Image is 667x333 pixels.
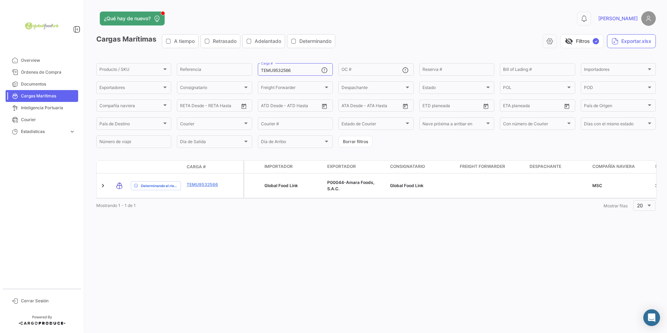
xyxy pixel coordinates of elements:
[643,309,660,326] div: Abrir Intercom Messenger
[21,69,75,75] span: Órdenes de Compra
[162,35,198,48] button: A tiempo
[21,128,66,135] span: Estadísticas
[69,128,75,135] span: expand_more
[327,180,375,191] span: P00044-Amara Foods, S.A.C.
[197,104,225,109] input: Hasta
[592,183,602,188] span: MSC
[99,182,106,189] a: Expand/Collapse Row
[590,161,652,173] datatable-header-cell: Compañía naviera
[226,164,243,170] datatable-header-cell: Póliza
[288,104,316,109] input: ATD Hasta
[180,86,242,91] span: Consignatario
[584,68,646,73] span: Importadores
[24,8,59,43] img: 54b9ca08-384c-4106-b190-c4a529278d19.jpeg
[503,104,516,109] input: Desde
[422,122,485,127] span: Nave próxima a arribar en
[21,298,75,304] span: Cerrar Sesión
[104,15,151,22] span: ¿Qué hay de nuevo?
[530,163,561,170] span: Despachante
[460,163,505,170] span: Freight Forwarder
[287,35,335,48] button: Determinando
[96,203,136,208] span: Mostrando 1 - 1 de 1
[21,117,75,123] span: Courier
[604,203,628,208] span: Mostrar filas
[99,104,162,109] span: Compañía naviera
[180,140,242,145] span: Día de Salida
[520,104,548,109] input: Hasta
[262,161,324,173] datatable-header-cell: Importador
[128,164,184,170] datatable-header-cell: Estado de Envio
[244,161,262,173] datatable-header-cell: Carga Protegida
[99,68,162,73] span: Producto / SKU
[641,11,656,26] img: placeholder-user.png
[607,34,656,48] button: Exportar.xlsx
[565,37,573,45] span: visibility_off
[584,86,646,91] span: POD
[264,183,298,188] span: Global Food Link
[201,35,240,48] button: Retrasado
[327,163,356,170] span: Exportador
[6,102,78,114] a: Inteligencia Portuaria
[342,86,404,91] span: Despachante
[338,136,373,147] button: Borrar filtros
[264,163,293,170] span: Importador
[180,104,193,109] input: Desde
[261,140,323,145] span: Día de Arribo
[141,183,178,188] span: Determinando el riesgo ...
[111,164,128,170] datatable-header-cell: Modo de Transporte
[213,38,237,45] span: Retrasado
[560,34,604,48] button: visibility_offFiltros✓
[184,161,226,173] datatable-header-cell: Carga #
[387,161,457,173] datatable-header-cell: Consignatario
[21,105,75,111] span: Inteligencia Portuaria
[342,104,363,109] input: ATA Desde
[261,86,323,91] span: Freight Forwarder
[440,104,468,109] input: Hasta
[390,163,425,170] span: Consignatario
[100,12,165,25] button: ¿Qué hay de nuevo?
[180,122,242,127] span: Courier
[21,81,75,87] span: Documentos
[422,86,485,91] span: Estado
[584,122,646,127] span: Días con el mismo estado
[342,122,404,127] span: Estado de Courier
[593,38,599,44] span: ✓
[299,38,331,45] span: Determinando
[598,15,638,22] span: [PERSON_NAME]
[481,101,491,111] button: Open calendar
[324,161,387,173] datatable-header-cell: Exportador
[637,202,643,208] span: 20
[99,122,162,127] span: País de Destino
[422,104,435,109] input: Desde
[6,90,78,102] a: Cargas Marítimas
[319,101,330,111] button: Open calendar
[96,34,337,48] h3: Cargas Marítimas
[6,114,78,126] a: Courier
[6,78,78,90] a: Documentos
[187,182,223,188] a: TEMU9532566
[239,101,249,111] button: Open calendar
[527,161,590,173] datatable-header-cell: Despachante
[368,104,396,109] input: ATA Hasta
[584,104,646,109] span: País de Origen
[457,161,527,173] datatable-header-cell: Freight Forwarder
[400,101,411,111] button: Open calendar
[503,86,565,91] span: POL
[187,164,206,170] span: Carga #
[6,54,78,66] a: Overview
[562,101,572,111] button: Open calendar
[21,57,75,64] span: Overview
[243,35,285,48] button: Adelantado
[503,122,565,127] span: Con número de Courier
[390,183,424,188] span: Global Food Link
[261,104,283,109] input: ATD Desde
[592,163,635,170] span: Compañía naviera
[99,86,162,91] span: Exportadores
[21,93,75,99] span: Cargas Marítimas
[255,38,281,45] span: Adelantado
[174,38,195,45] span: A tiempo
[6,66,78,78] a: Órdenes de Compra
